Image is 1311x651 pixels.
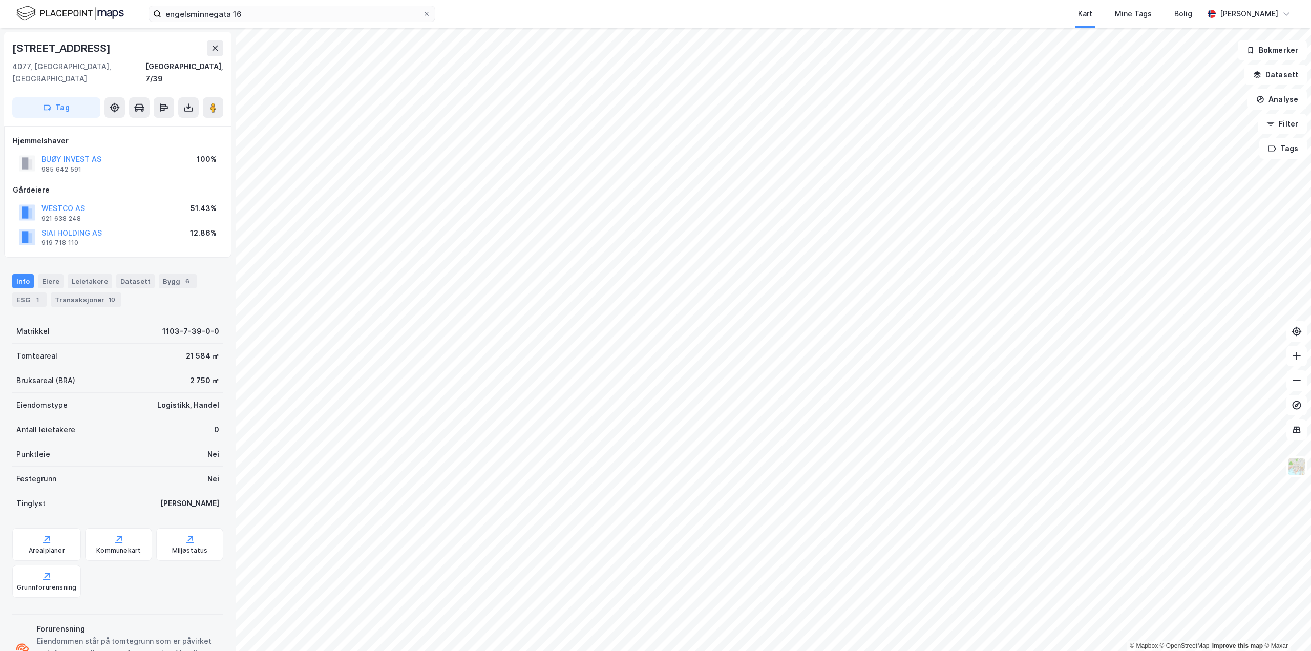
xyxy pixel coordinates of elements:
div: Eiendomstype [16,399,68,411]
div: Nei [207,473,219,485]
div: Hjemmelshaver [13,135,223,147]
div: Matrikkel [16,325,50,338]
div: 921 638 248 [41,215,81,223]
div: Forurensning [37,623,219,635]
div: Eiere [38,274,64,288]
div: 6 [182,276,193,286]
div: 1 [32,295,43,305]
div: Bygg [159,274,197,288]
div: Tomteareal [16,350,57,362]
div: Bolig [1174,8,1192,20]
button: Bokmerker [1238,40,1307,60]
iframe: Chat Widget [1260,602,1311,651]
div: 10 [107,295,117,305]
div: [PERSON_NAME] [1220,8,1278,20]
div: 51.43% [191,202,217,215]
img: Z [1287,457,1306,476]
div: ESG [12,292,47,307]
div: [PERSON_NAME] [160,497,219,510]
div: Datasett [116,274,155,288]
button: Datasett [1244,65,1307,85]
div: Festegrunn [16,473,56,485]
div: 2 750 ㎡ [190,374,219,387]
a: OpenStreetMap [1160,642,1210,649]
div: Arealplaner [29,547,65,555]
div: Kart [1078,8,1092,20]
div: [GEOGRAPHIC_DATA], 7/39 [145,60,223,85]
div: 21 584 ㎡ [186,350,219,362]
a: Mapbox [1130,642,1158,649]
a: Improve this map [1212,642,1263,649]
div: 100% [197,153,217,165]
div: Info [12,274,34,288]
div: Kommunekart [96,547,141,555]
div: 1103-7-39-0-0 [162,325,219,338]
input: Søk på adresse, matrikkel, gårdeiere, leietakere eller personer [161,6,422,22]
button: Tags [1259,138,1307,159]
div: 12.86% [190,227,217,239]
div: Miljøstatus [172,547,208,555]
div: Antall leietakere [16,424,75,436]
div: Nei [207,448,219,460]
div: Bruksareal (BRA) [16,374,75,387]
div: Grunnforurensning [17,583,76,592]
div: Mine Tags [1115,8,1152,20]
button: Analyse [1247,89,1307,110]
button: Filter [1258,114,1307,134]
div: Leietakere [68,274,112,288]
div: Gårdeiere [13,184,223,196]
div: 985 642 591 [41,165,81,174]
div: Tinglyst [16,497,46,510]
div: 0 [214,424,219,436]
div: Punktleie [16,448,50,460]
button: Tag [12,97,100,118]
div: 919 718 110 [41,239,78,247]
img: logo.f888ab2527a4732fd821a326f86c7f29.svg [16,5,124,23]
div: 4077, [GEOGRAPHIC_DATA], [GEOGRAPHIC_DATA] [12,60,145,85]
div: Transaksjoner [51,292,121,307]
div: Logistikk, Handel [157,399,219,411]
div: [STREET_ADDRESS] [12,40,113,56]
